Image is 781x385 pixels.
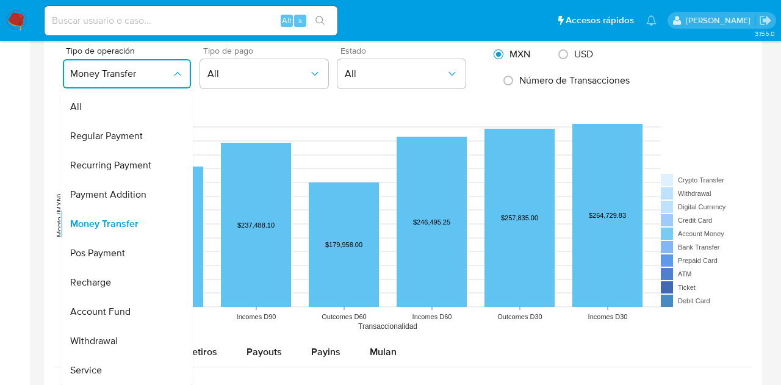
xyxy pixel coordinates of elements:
[298,15,302,26] span: s
[282,15,292,26] span: Alt
[686,15,755,26] p: adriana.camarilloduran@mercadolibre.com.mx
[759,14,772,27] a: Salir
[566,14,634,27] span: Accesos rápidos
[646,15,657,26] a: Notificaciones
[45,13,337,29] input: Buscar usuario o caso...
[755,29,775,38] span: 3.155.0
[308,12,333,29] button: search-icon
